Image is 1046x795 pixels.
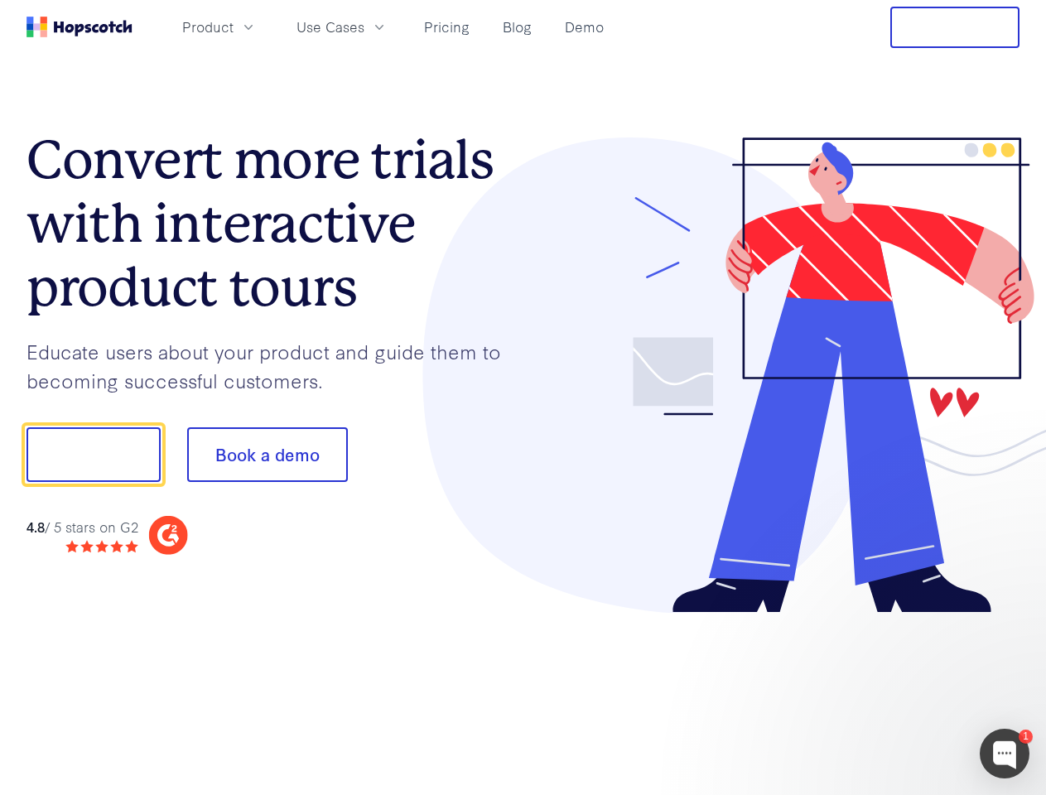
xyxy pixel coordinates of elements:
button: Free Trial [890,7,1019,48]
div: / 5 stars on G2 [27,517,138,537]
button: Use Cases [287,13,398,41]
h1: Convert more trials with interactive product tours [27,128,523,319]
button: Show me! [27,427,161,482]
button: Book a demo [187,427,348,482]
button: Product [172,13,267,41]
strong: 4.8 [27,517,45,536]
a: Home [27,17,133,37]
a: Demo [558,13,610,41]
span: Product [182,17,234,37]
p: Educate users about your product and guide them to becoming successful customers. [27,337,523,394]
span: Use Cases [296,17,364,37]
a: Pricing [417,13,476,41]
a: Blog [496,13,538,41]
div: 1 [1019,730,1033,744]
